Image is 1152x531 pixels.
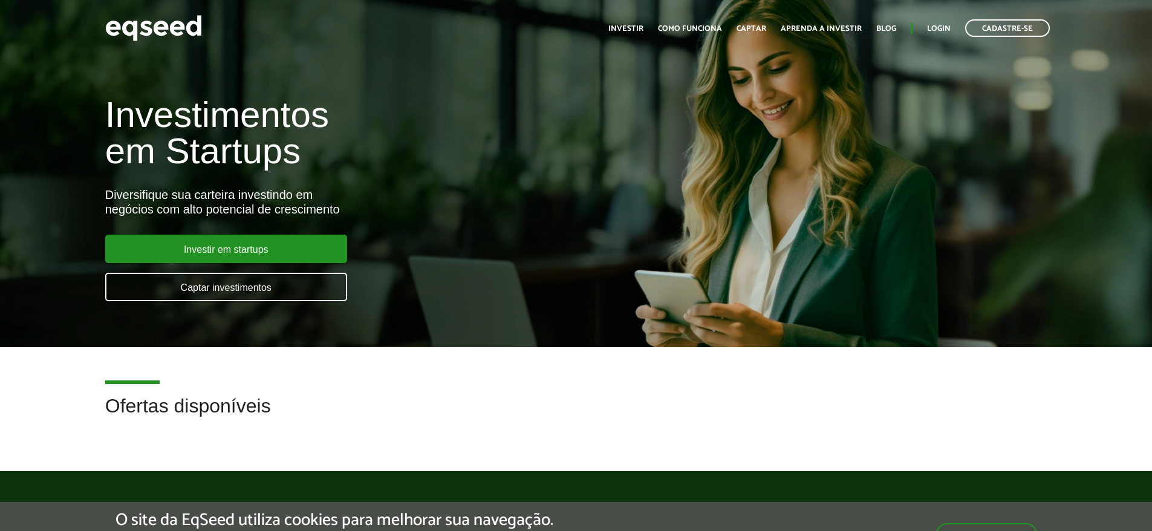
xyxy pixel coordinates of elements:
[658,25,722,33] a: Como funciona
[737,25,766,33] a: Captar
[105,235,347,263] a: Investir em startups
[105,187,663,217] div: Diversifique sua carteira investindo em negócios com alto potencial de crescimento
[105,12,202,44] img: EqSeed
[105,273,347,301] a: Captar investimentos
[116,511,553,530] h5: O site da EqSeed utiliza cookies para melhorar sua navegação.
[105,97,663,169] h1: Investimentos em Startups
[781,25,862,33] a: Aprenda a investir
[927,25,951,33] a: Login
[965,19,1050,37] a: Cadastre-se
[105,396,1047,435] h2: Ofertas disponíveis
[876,25,896,33] a: Blog
[608,25,643,33] a: Investir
